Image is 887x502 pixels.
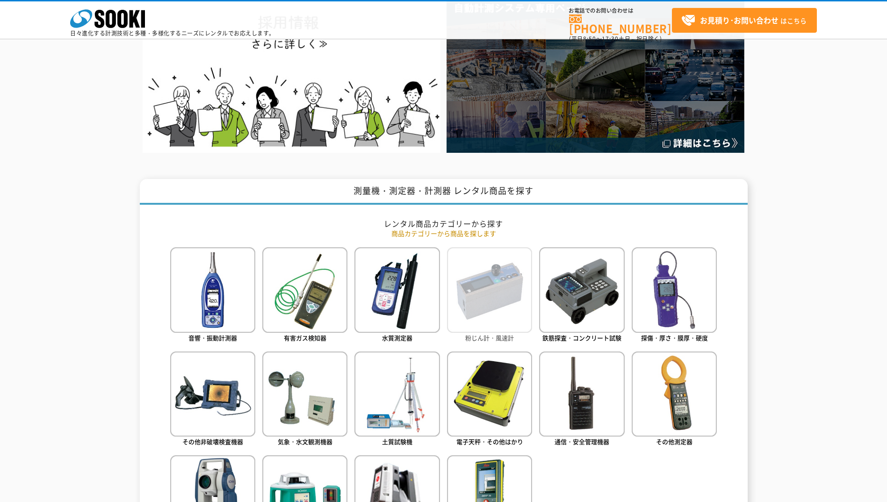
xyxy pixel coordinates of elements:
[262,351,347,448] a: 気象・水文観測機器
[447,247,532,344] a: 粉じん計・風速計
[262,351,347,437] img: 気象・水文観測機器
[447,351,532,437] img: 電子天秤・その他はかり
[569,8,672,14] span: お電話でのお問い合わせは
[170,247,255,344] a: 音響・振動計測器
[555,437,609,446] span: 通信・安全管理機器
[182,437,243,446] span: その他非破壊検査機器
[632,247,717,332] img: 探傷・厚さ・膜厚・硬度
[456,437,523,446] span: 電子天秤・その他はかり
[569,35,662,43] span: (平日 ～ 土日、祝日除く)
[539,351,624,437] img: 通信・安全管理機器
[539,247,624,332] img: 鉄筋探査・コンクリート試験
[672,8,817,33] a: お見積り･お問い合わせはこちら
[583,35,596,43] span: 8:50
[465,333,514,342] span: 粉じん計・風速計
[354,247,440,344] a: 水質測定器
[382,333,412,342] span: 水質測定器
[188,333,237,342] span: 音響・振動計測器
[632,247,717,344] a: 探傷・厚さ・膜厚・硬度
[641,333,708,342] span: 探傷・厚さ・膜厚・硬度
[140,179,748,205] h1: 測量機・測定器・計測器 レンタル商品を探す
[170,351,255,437] img: その他非破壊検査機器
[447,247,532,332] img: 粉じん計・風速計
[354,247,440,332] img: 水質測定器
[681,14,807,28] span: はこちら
[656,437,692,446] span: その他測定器
[602,35,619,43] span: 17:30
[170,219,717,229] h2: レンタル商品カテゴリーから探す
[170,351,255,448] a: その他非破壊検査機器
[632,351,717,437] img: その他測定器
[284,333,326,342] span: 有害ガス検知器
[569,14,672,34] a: [PHONE_NUMBER]
[700,14,779,26] strong: お見積り･お問い合わせ
[539,247,624,344] a: 鉄筋探査・コンクリート試験
[542,333,621,342] span: 鉄筋探査・コンクリート試験
[278,437,332,446] span: 気象・水文観測機器
[447,351,532,448] a: 電子天秤・その他はかり
[354,351,440,437] img: 土質試験機
[170,247,255,332] img: 音響・振動計測器
[539,351,624,448] a: 通信・安全管理機器
[262,247,347,344] a: 有害ガス検知器
[354,351,440,448] a: 土質試験機
[70,30,275,36] p: 日々進化する計測技術と多種・多様化するニーズにレンタルでお応えします。
[632,351,717,448] a: その他測定器
[170,229,717,238] p: 商品カテゴリーから商品を探します
[262,247,347,332] img: 有害ガス検知器
[382,437,412,446] span: 土質試験機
